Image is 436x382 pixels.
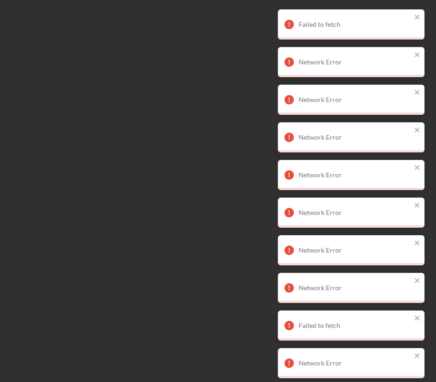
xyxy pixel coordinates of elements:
[301,322,413,329] div: Failed to fetch
[301,134,413,141] div: Network Error
[301,247,413,254] div: Network Error
[301,359,413,367] div: Network Error
[416,51,423,60] button: close
[301,58,413,66] div: Network Error
[416,239,423,248] button: close
[416,277,423,286] button: close
[301,96,413,103] div: Network Error
[301,171,413,179] div: Network Error
[416,88,423,97] button: close
[416,164,423,173] button: close
[301,284,413,292] div: Network Error
[416,201,423,210] button: close
[416,126,423,135] button: close
[416,314,423,323] button: close
[416,13,423,22] button: close
[301,209,413,216] div: Network Error
[301,21,413,28] div: Failed to fetch
[416,352,423,361] button: close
